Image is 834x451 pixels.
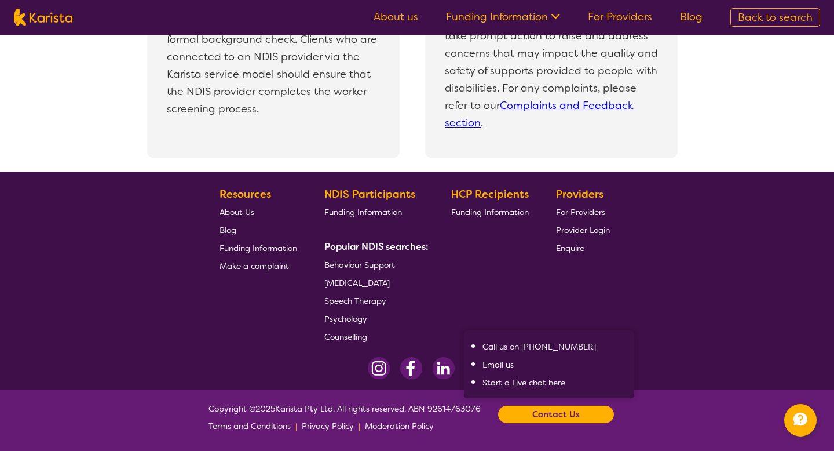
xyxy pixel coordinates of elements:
[324,207,402,217] span: Funding Information
[556,239,610,257] a: Enquire
[295,417,297,435] p: |
[302,417,354,435] a: Privacy Policy
[324,274,424,292] a: [MEDICAL_DATA]
[446,10,560,24] a: Funding Information
[220,221,297,239] a: Blog
[482,359,514,370] a: Email us
[400,357,423,380] img: Facebook
[324,278,390,288] span: [MEDICAL_DATA]
[209,400,481,435] span: Copyright © 2025 Karista Pty Ltd. All rights reserved. ABN 92614763076
[220,261,289,271] span: Make a complaint
[368,357,390,380] img: Instagram
[324,241,429,253] b: Popular NDIS searches:
[324,292,424,310] a: Speech Therapy
[209,417,291,435] a: Terms and Conditions
[556,187,603,201] b: Providers
[220,239,297,257] a: Funding Information
[324,203,424,221] a: Funding Information
[374,10,418,24] a: About us
[680,10,703,24] a: Blog
[588,10,652,24] a: For Providers
[365,417,434,435] a: Moderation Policy
[324,296,386,306] span: Speech Therapy
[14,9,72,26] img: Karista logo
[451,203,529,221] a: Funding Information
[324,328,424,345] a: Counselling
[730,8,820,27] a: Back to search
[482,341,596,352] a: Call us on [PHONE_NUMBER]
[220,203,297,221] a: About Us
[359,417,360,435] p: |
[324,260,395,270] span: Behaviour Support
[324,187,415,201] b: NDIS Participants
[445,99,633,130] a: Complaints and Feedback section
[220,243,297,253] span: Funding Information
[784,404,817,437] button: Channel Menu
[220,207,254,217] span: About Us
[432,357,455,380] img: LinkedIn
[365,421,434,431] span: Moderation Policy
[738,10,813,24] span: Back to search
[209,421,291,431] span: Terms and Conditions
[556,207,605,217] span: For Providers
[324,310,424,328] a: Psychology
[324,314,367,324] span: Psychology
[220,187,271,201] b: Resources
[324,332,367,342] span: Counselling
[482,377,565,388] a: Start a Live chat here
[451,207,529,217] span: Funding Information
[220,225,236,235] span: Blog
[556,203,610,221] a: For Providers
[302,421,354,431] span: Privacy Policy
[556,243,584,253] span: Enquire
[324,256,424,274] a: Behaviour Support
[220,257,297,275] a: Make a complaint
[556,225,610,235] span: Provider Login
[451,187,529,201] b: HCP Recipients
[532,406,580,423] b: Contact Us
[556,221,610,239] a: Provider Login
